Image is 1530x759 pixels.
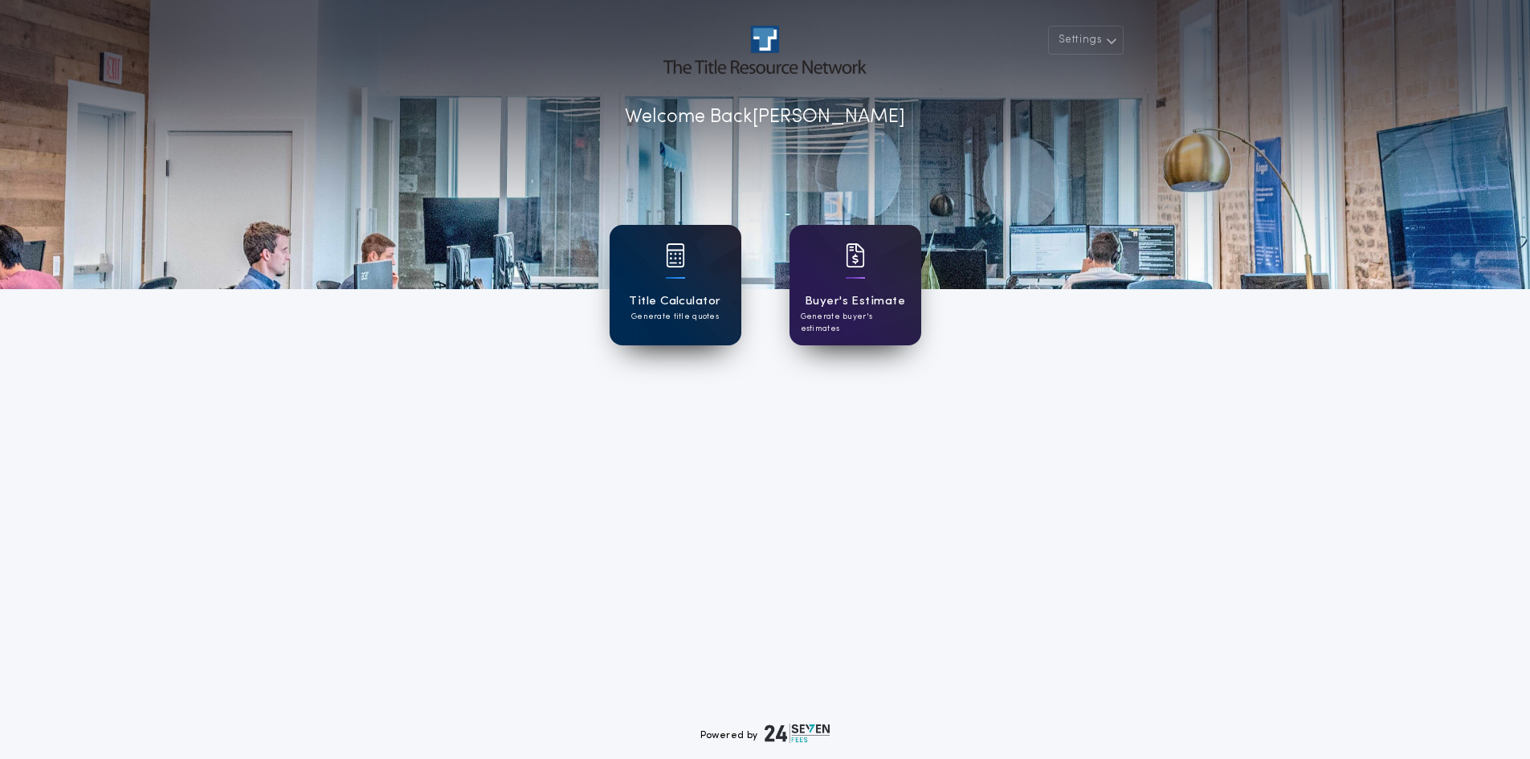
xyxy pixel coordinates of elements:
img: card icon [666,243,685,267]
div: Powered by [700,724,830,743]
p: Generate title quotes [631,311,719,323]
p: Generate buyer's estimates [801,311,910,335]
img: account-logo [663,26,866,74]
a: card iconBuyer's EstimateGenerate buyer's estimates [789,225,921,345]
img: card icon [846,243,865,267]
p: Welcome Back [PERSON_NAME] [625,103,905,132]
h1: Title Calculator [629,292,720,311]
img: logo [765,724,830,743]
a: card iconTitle CalculatorGenerate title quotes [610,225,741,345]
button: Settings [1048,26,1124,55]
h1: Buyer's Estimate [805,292,905,311]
